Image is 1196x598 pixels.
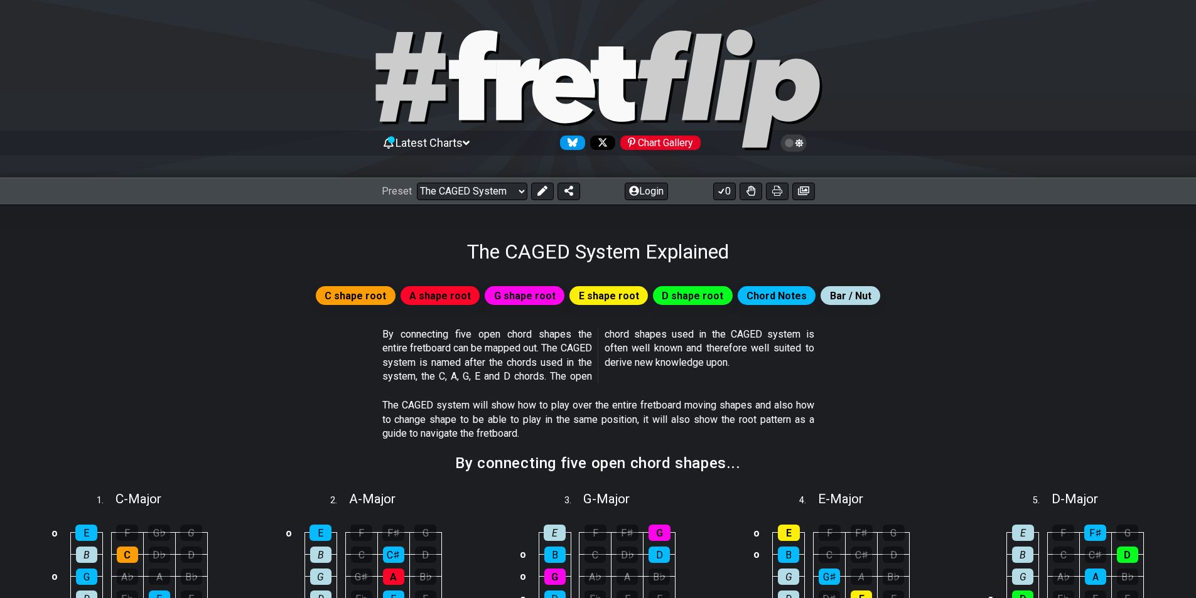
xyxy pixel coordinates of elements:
div: D♭ [149,547,170,563]
div: A♭ [117,569,138,585]
div: F [585,525,606,541]
div: G♭ [148,525,170,541]
div: E [778,525,800,541]
button: Print [766,183,789,200]
div: A [617,569,638,585]
div: B [1012,547,1033,563]
div: B♭ [883,569,904,585]
div: G [883,525,905,541]
div: D♭ [617,547,638,563]
span: D shape root [662,287,723,305]
div: A♭ [1053,569,1074,585]
div: B [310,547,331,563]
div: C [1053,547,1074,563]
span: Bar / Nut [830,287,871,305]
div: D [415,547,436,563]
span: E shape root [579,287,639,305]
button: 0 [713,183,736,200]
span: Toggle light / dark theme [787,137,801,149]
div: G [649,525,671,541]
span: 3 . [564,494,583,508]
div: A [149,569,170,585]
h2: By connecting five open chord shapes... [455,456,740,470]
div: G [414,525,436,541]
div: A [383,569,404,585]
div: B♭ [1117,569,1138,585]
span: C - Major [116,491,161,506]
button: Toggle Dexterity for all fretkits [740,183,762,200]
button: Login [625,183,668,200]
a: Follow #fretflip at Bluesky [555,136,585,150]
h1: The CAGED System Explained [467,240,729,264]
div: E [75,525,97,541]
div: F [1052,525,1074,541]
a: #fretflip at Pinterest [615,136,701,150]
div: B [76,547,97,563]
span: Chord Notes [746,287,807,305]
div: E [310,525,331,541]
div: C [585,547,606,563]
div: A♭ [585,569,606,585]
div: E [1012,525,1034,541]
span: C shape root [325,287,386,305]
td: o [749,522,764,544]
div: F [116,525,138,541]
td: o [281,522,296,544]
span: 5 . [1033,494,1052,508]
button: Create image [792,183,815,200]
span: Latest Charts [396,136,463,149]
div: F♯ [382,525,404,541]
span: 4 . [799,494,818,508]
div: D [181,547,202,563]
div: C [819,547,840,563]
div: F♯ [617,525,638,541]
span: E - Major [818,491,863,506]
div: F♯ [851,525,873,541]
div: G [310,569,331,585]
span: D - Major [1052,491,1098,506]
div: A [851,569,872,585]
div: G♯ [819,569,840,585]
select: Preset [417,183,527,200]
div: G [1012,569,1033,585]
div: F♯ [1084,525,1106,541]
td: o [515,543,531,565]
p: The CAGED system will show how to play over the entire fretboard moving shapes and also how to ch... [382,398,814,440]
div: D [883,547,904,563]
div: F [350,525,372,541]
div: G [180,525,202,541]
div: F [819,525,841,541]
button: Edit Preset [531,183,554,200]
div: E [544,525,566,541]
span: 2 . [330,494,349,508]
span: A shape root [409,287,471,305]
div: B♭ [649,569,670,585]
div: G♯ [351,569,372,585]
td: o [515,565,531,587]
div: B♭ [181,569,202,585]
div: C♯ [851,547,872,563]
td: o [47,522,62,544]
div: G [76,569,97,585]
span: Preset [382,185,412,197]
div: D [649,547,670,563]
div: B [544,547,566,563]
td: o [749,543,764,565]
div: Chart Gallery [620,136,701,150]
span: 1 . [97,494,116,508]
div: C♯ [1085,547,1106,563]
div: B♭ [415,569,436,585]
div: B [778,547,799,563]
td: o [47,565,62,587]
p: By connecting five open chord shapes the entire fretboard can be mapped out. The CAGED system is ... [382,328,814,384]
span: A - Major [349,491,396,506]
div: C [117,547,138,563]
a: Follow #fretflip at X [585,136,615,150]
span: G - Major [583,491,630,506]
div: C♯ [383,547,404,563]
div: G [778,569,799,585]
div: C [351,547,372,563]
div: G [1116,525,1138,541]
span: G shape root [494,287,556,305]
div: G [544,569,566,585]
